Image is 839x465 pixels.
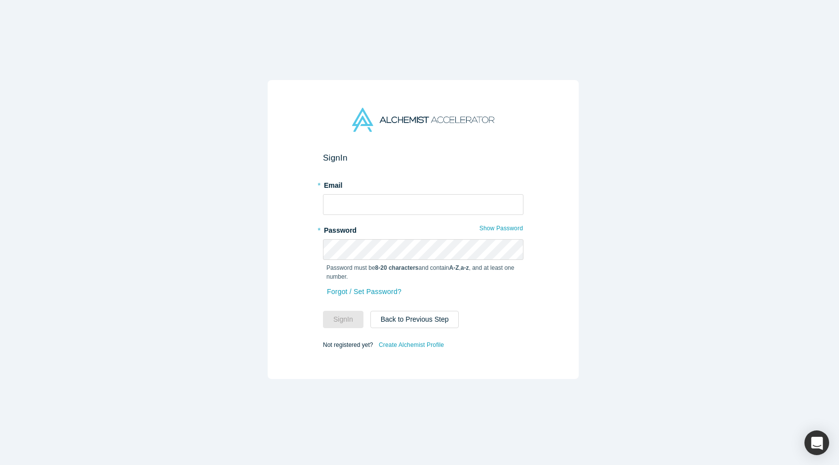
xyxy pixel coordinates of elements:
strong: a-z [461,264,469,271]
p: Password must be and contain , , and at least one number. [326,263,520,281]
label: Email [323,177,523,191]
button: SignIn [323,311,363,328]
h2: Sign In [323,153,523,163]
label: Password [323,222,523,236]
img: Alchemist Accelerator Logo [352,108,494,132]
a: Create Alchemist Profile [378,338,444,351]
strong: 8-20 characters [375,264,419,271]
button: Back to Previous Step [370,311,459,328]
a: Forgot / Set Password? [326,283,402,300]
strong: A-Z [449,264,459,271]
span: Not registered yet? [323,341,373,348]
button: Show Password [479,222,523,235]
